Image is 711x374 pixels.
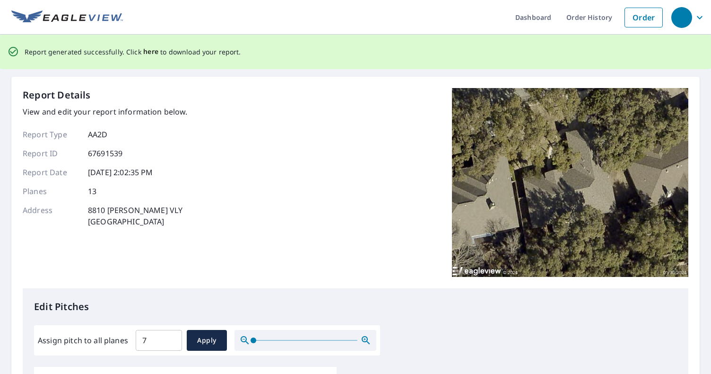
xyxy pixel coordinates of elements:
p: 8810 [PERSON_NAME] VLY [GEOGRAPHIC_DATA] [88,205,182,227]
img: Top image [452,88,688,277]
p: 67691539 [88,148,122,159]
button: Apply [187,330,227,351]
p: Edit Pitches [34,300,677,314]
p: View and edit your report information below. [23,106,188,117]
p: Report Type [23,129,79,140]
img: EV Logo [11,10,123,25]
p: Report ID [23,148,79,159]
p: [DATE] 2:02:35 PM [88,167,153,178]
p: 13 [88,186,96,197]
p: Address [23,205,79,227]
p: Report Details [23,88,91,102]
a: Order [624,8,663,27]
span: Apply [194,335,219,347]
label: Assign pitch to all planes [38,335,128,346]
p: Report generated successfully. Click to download your report. [25,46,241,58]
p: Planes [23,186,79,197]
p: Report Date [23,167,79,178]
input: 00.0 [136,327,182,354]
p: AA2D [88,129,108,140]
button: here [143,46,159,58]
